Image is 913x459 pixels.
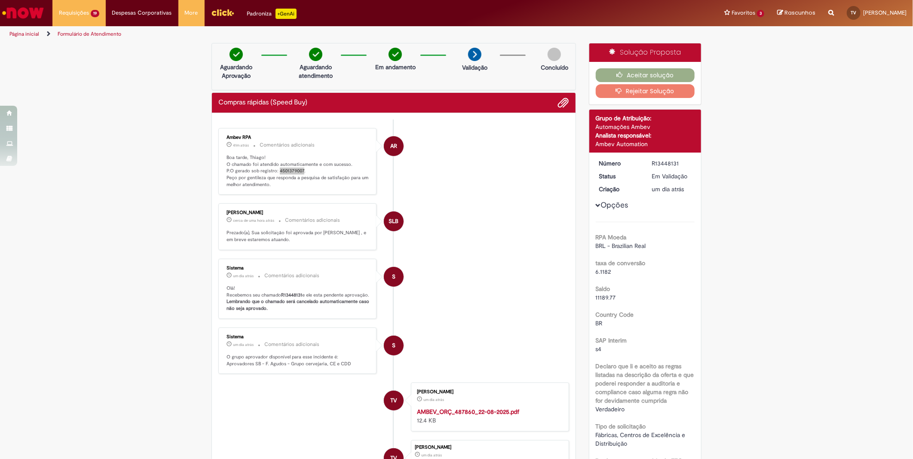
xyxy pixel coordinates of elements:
[421,453,442,458] time: 26/08/2025 12:23:25
[276,9,297,19] p: +GenAi
[423,397,444,402] span: um dia atrás
[596,122,695,131] div: Automações Ambev
[375,63,416,71] p: Em andamento
[596,259,646,267] b: taxa de conversão
[596,140,695,148] div: Ambev Automation
[384,336,404,355] div: System
[295,63,337,80] p: Aguardando atendimento
[389,211,398,232] span: SLB
[417,389,560,395] div: [PERSON_NAME]
[390,136,397,156] span: AR
[247,9,297,19] div: Padroniza
[596,345,602,353] span: s4
[548,48,561,61] img: img-circle-grey.png
[596,114,695,122] div: Grupo de Atribuição:
[227,285,370,312] p: Olá! Recebemos seu chamado e ele esta pendente aprovação.
[462,63,487,72] p: Validação
[227,210,370,215] div: [PERSON_NAME]
[285,217,340,224] small: Comentários adicionais
[227,354,370,367] p: O grupo aprovador disponível para esse incidente é: Aprovadores SB - F. Agudos - Grupo cervejaria...
[423,397,444,402] time: 26/08/2025 12:23:20
[91,10,99,17] span: 19
[384,391,404,410] div: Thiago Gaspari Vanni
[596,233,627,241] b: RPA Moeda
[233,342,254,347] time: 26/08/2025 12:23:35
[112,9,172,17] span: Despesas Corporativas
[589,43,702,62] div: Solução Proposta
[851,10,857,15] span: TV
[596,311,634,318] b: Country Code
[233,273,254,278] time: 26/08/2025 12:23:37
[596,337,627,344] b: SAP Interim
[233,218,274,223] span: cerca de uma hora atrás
[227,135,370,140] div: Ambev RPA
[596,422,646,430] b: Tipo de solicitação
[233,273,254,278] span: um dia atrás
[652,185,684,193] span: um dia atrás
[863,9,907,16] span: [PERSON_NAME]
[227,266,370,271] div: Sistema
[421,453,442,458] span: um dia atrás
[652,172,692,181] div: Em Validação
[227,229,370,243] p: Prezado(a), Sua solicitação foi aprovada por [PERSON_NAME] , e em breve estaremos atuando.
[652,185,692,193] div: 26/08/2025 12:23:25
[732,9,755,17] span: Favoritos
[652,159,692,168] div: R13448131
[227,154,370,188] p: Boa tarde, Thiago! O chamado foi atendido automaticamente e com sucesso. P.O gerado sob registro:...
[468,48,481,61] img: arrow-next.png
[593,172,646,181] dt: Status
[757,10,764,17] span: 3
[185,9,198,17] span: More
[596,319,603,327] span: BR
[227,298,371,312] b: Lembrando que o chamado será cancelado automaticamente caso não seja aprovado.
[1,4,45,21] img: ServiceNow
[541,63,568,72] p: Concluído
[596,84,695,98] button: Rejeitar Solução
[392,335,395,356] span: S
[309,48,322,61] img: check-circle-green.png
[596,131,695,140] div: Analista responsável:
[264,272,319,279] small: Comentários adicionais
[211,6,234,19] img: click_logo_yellow_360x200.png
[218,99,307,107] h2: Compras rápidas (Speed Buy) Histórico de tíquete
[392,266,395,287] span: S
[417,408,520,416] a: AMBEV_ORÇ_487860_22-08-2025.pdf
[390,390,397,411] span: TV
[233,342,254,347] span: um dia atrás
[233,218,274,223] time: 27/08/2025 13:22:17
[596,242,646,250] span: BRL - Brazilian Real
[384,211,404,231] div: Sandro Luiz Batista Pires
[281,292,302,298] b: R13448131
[652,185,684,193] time: 26/08/2025 12:23:25
[596,294,616,301] span: 11189.77
[415,445,564,450] div: [PERSON_NAME]
[58,31,121,37] a: Formulário de Atendimento
[596,405,625,413] span: Verdadeiro
[593,185,646,193] dt: Criação
[784,9,815,17] span: Rascunhos
[59,9,89,17] span: Requisições
[777,9,815,17] a: Rascunhos
[264,341,319,348] small: Comentários adicionais
[593,159,646,168] dt: Número
[389,48,402,61] img: check-circle-green.png
[260,141,315,149] small: Comentários adicionais
[384,136,404,156] div: Ambev RPA
[215,63,257,80] p: Aguardando Aprovação
[417,407,560,425] div: 12.4 KB
[6,26,602,42] ul: Trilhas de página
[227,334,370,340] div: Sistema
[596,431,687,447] span: Fábricas, Centros de Excelência e Distribuição
[596,285,610,293] b: Saldo
[230,48,243,61] img: check-circle-green.png
[233,143,249,148] time: 27/08/2025 14:05:35
[9,31,39,37] a: Página inicial
[596,68,695,82] button: Aceitar solução
[596,362,694,404] b: Declaro que li e aceito as regras listadas na descrição da oferta e que poderei responder a audit...
[384,267,404,287] div: System
[596,268,611,275] span: 6.1182
[558,97,569,108] button: Adicionar anexos
[233,143,249,148] span: 41m atrás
